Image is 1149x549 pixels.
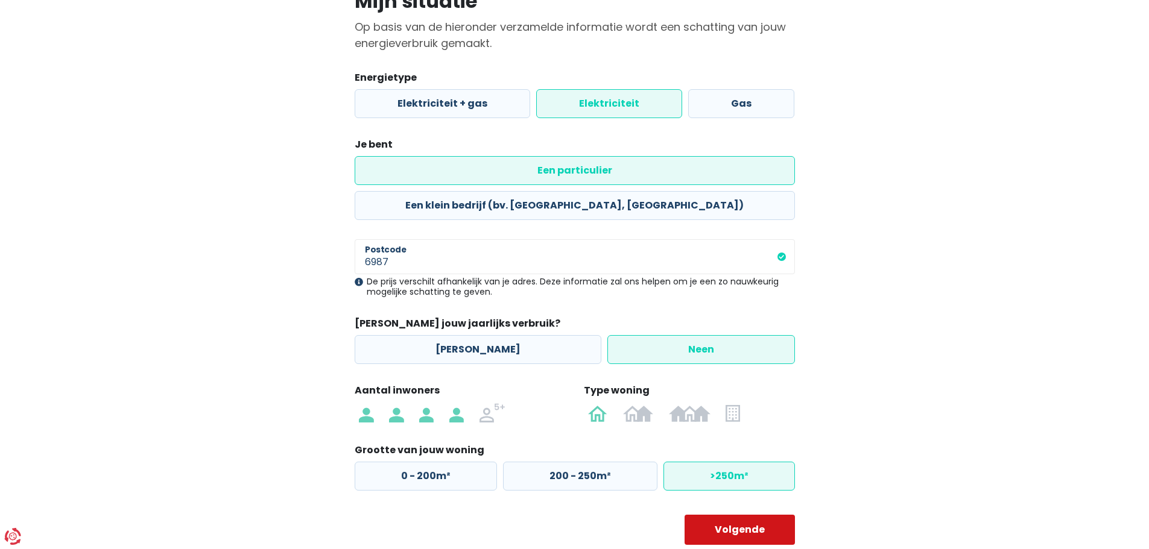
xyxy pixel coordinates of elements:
label: Elektriciteit + gas [355,89,530,118]
img: 4 personen [449,403,464,422]
label: 0 - 200m² [355,462,497,491]
label: Een klein bedrijf (bv. [GEOGRAPHIC_DATA], [GEOGRAPHIC_DATA]) [355,191,795,220]
img: Halfopen bebouwing [623,403,653,422]
label: Een particulier [355,156,795,185]
label: Neen [607,335,795,364]
label: Elektriciteit [536,89,682,118]
input: 1000 [355,239,795,274]
legend: Je bent [355,137,795,156]
button: Volgende [685,515,795,545]
img: 2 personen [389,403,404,422]
label: [PERSON_NAME] [355,335,601,364]
label: Gas [688,89,794,118]
legend: Energietype [355,71,795,89]
legend: [PERSON_NAME] jouw jaarlijks verbruik? [355,316,795,335]
img: Gesloten bebouwing [669,403,711,422]
img: 1 persoon [359,403,373,422]
legend: Aantal inwoners [355,383,566,402]
p: Op basis van de hieronder verzamelde informatie wordt een schatting van jouw energieverbruik gema... [355,19,795,51]
img: 3 personen [419,403,434,422]
img: 5+ personen [480,403,506,422]
legend: Type woning [584,383,795,402]
div: De prijs verschilt afhankelijk van je adres. Deze informatie zal ons helpen om je een zo nauwkeur... [355,277,795,297]
legend: Grootte van jouw woning [355,443,795,462]
label: 200 - 250m² [503,462,657,491]
img: Open bebouwing [588,403,607,422]
img: Appartement [726,403,739,422]
label: >250m² [663,462,795,491]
